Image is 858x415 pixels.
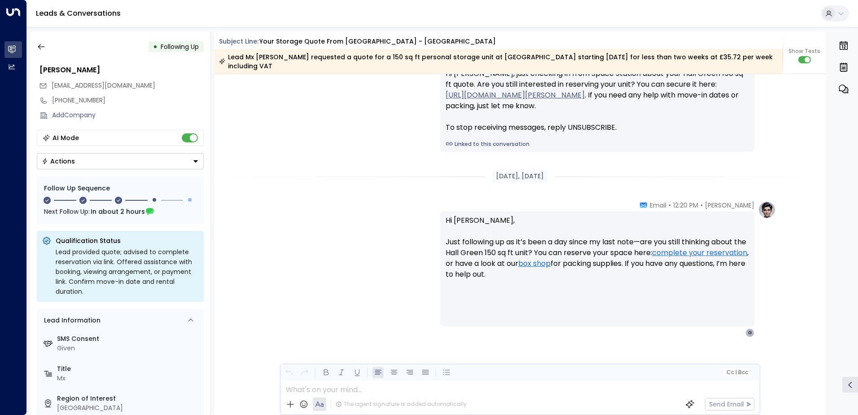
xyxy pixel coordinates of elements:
div: Next Follow Up: [44,207,197,216]
div: Follow Up Sequence [44,184,197,193]
span: gejutu@gmail.com [52,81,155,90]
span: Email [650,201,666,210]
p: Qualification Status [56,236,198,245]
div: Lead Mx [PERSON_NAME] requested a quote for a 150 sq ft personal storage unit at [GEOGRAPHIC_DATA... [219,53,778,71]
span: 12:20 PM [673,201,698,210]
button: Undo [283,367,294,378]
img: profile-logo.png [758,201,776,219]
div: Mx [57,374,200,383]
div: Hi [PERSON_NAME], just checking in from Space Station about your Hall Green 150 sq ft quote. Are ... [446,68,749,133]
a: Leads & Conversations [36,8,121,18]
button: Cc|Bcc [722,368,751,377]
button: Actions [37,153,204,169]
div: Lead provided quote; advised to complete reservation via link. Offered assistance with booking, v... [56,247,198,296]
button: Redo [299,367,310,378]
a: [URL][DOMAIN_NAME][PERSON_NAME] [446,90,585,101]
div: Your storage quote from [GEOGRAPHIC_DATA] - [GEOGRAPHIC_DATA] [259,37,496,46]
span: [EMAIL_ADDRESS][DOMAIN_NAME] [52,81,155,90]
a: complete your reservation [652,247,747,258]
div: Lead Information [41,316,101,325]
label: SMS Consent [57,334,200,344]
div: [GEOGRAPHIC_DATA] [57,403,200,413]
label: Title [57,364,200,374]
span: In about 2 hours [91,207,145,216]
span: Cc Bcc [726,369,748,375]
div: [PHONE_NUMBER] [52,96,204,105]
span: Subject Line: [219,37,258,46]
a: box shop [518,258,551,269]
span: • [700,201,703,210]
div: [DATE], [DATE] [492,170,547,183]
div: Button group with a nested menu [37,153,204,169]
div: G [745,328,754,337]
label: Region of Interest [57,394,200,403]
div: AI Mode [53,133,79,142]
span: Show Texts [788,47,820,55]
p: Hi [PERSON_NAME], Just following up as it’s been a day since my last note—are you still thinking ... [446,215,749,291]
span: | [735,369,737,375]
div: • [153,39,158,55]
div: Given [57,344,200,353]
div: [PERSON_NAME] [39,65,204,75]
div: AddCompany [52,110,204,120]
span: [PERSON_NAME] [705,201,754,210]
div: The agent signature is added automatically [336,400,467,408]
span: • [669,201,671,210]
span: Following Up [161,42,199,51]
a: Linked to this conversation [446,140,749,148]
div: Actions [42,157,75,165]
